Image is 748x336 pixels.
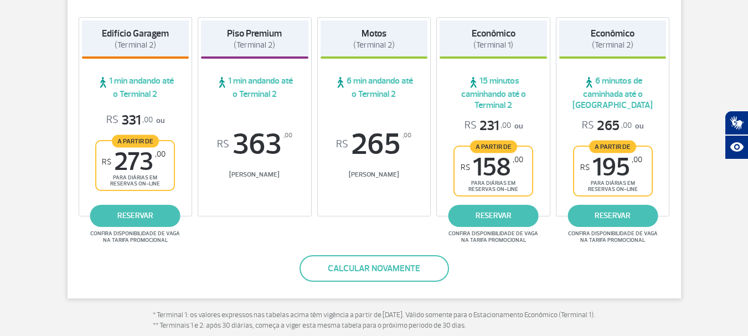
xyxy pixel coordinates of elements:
[591,28,634,39] strong: Econômico
[440,75,547,111] span: 15 minutos caminhando até o Terminal 2
[106,112,153,129] span: 331
[461,163,470,172] sup: R$
[580,155,642,180] span: 195
[102,157,111,167] sup: R$
[362,28,386,39] strong: Motos
[112,135,159,147] span: A partir de
[470,140,517,153] span: A partir de
[353,40,395,50] span: (Terminal 2)
[153,310,596,332] p: * Terminal 1: os valores expressos nas tabelas acima têm vigência a partir de [DATE]. Válido some...
[106,174,164,187] span: para diárias em reservas on-line
[227,28,282,39] strong: Piso Premium
[102,28,169,39] strong: Edifício Garagem
[89,230,182,244] span: Confira disponibilidade de vaga na tarifa promocional
[725,111,748,135] button: Abrir tradutor de língua de sinais.
[90,205,180,227] a: reservar
[106,112,164,129] p: ou
[82,75,189,100] span: 1 min andando até o Terminal 2
[592,40,633,50] span: (Terminal 2)
[632,155,642,164] sup: ,00
[568,205,658,227] a: reservar
[102,149,166,174] span: 273
[580,163,590,172] sup: R$
[447,230,540,244] span: Confira disponibilidade de vaga na tarifa promocional
[725,111,748,159] div: Plugin de acessibilidade da Hand Talk.
[566,230,659,244] span: Confira disponibilidade de vaga na tarifa promocional
[725,135,748,159] button: Abrir recursos assistivos.
[472,28,515,39] strong: Econômico
[321,75,428,100] span: 6 min andando até o Terminal 2
[201,130,308,159] span: 363
[321,130,428,159] span: 265
[584,180,642,193] span: para diárias em reservas on-line
[582,117,643,135] p: ou
[559,75,667,111] span: 6 minutos de caminhada até o [GEOGRAPHIC_DATA]
[465,117,511,135] span: 231
[448,205,539,227] a: reservar
[155,149,166,159] sup: ,00
[403,130,411,142] sup: ,00
[336,138,348,151] sup: R$
[461,155,523,180] span: 158
[513,155,523,164] sup: ,00
[201,170,308,179] span: [PERSON_NAME]
[201,75,308,100] span: 1 min andando até o Terminal 2
[217,138,229,151] sup: R$
[321,170,428,179] span: [PERSON_NAME]
[115,40,156,50] span: (Terminal 2)
[300,255,449,282] button: Calcular novamente
[234,40,275,50] span: (Terminal 2)
[465,117,523,135] p: ou
[473,40,513,50] span: (Terminal 1)
[283,130,292,142] sup: ,00
[464,180,523,193] span: para diárias em reservas on-line
[589,140,636,153] span: A partir de
[582,117,632,135] span: 265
